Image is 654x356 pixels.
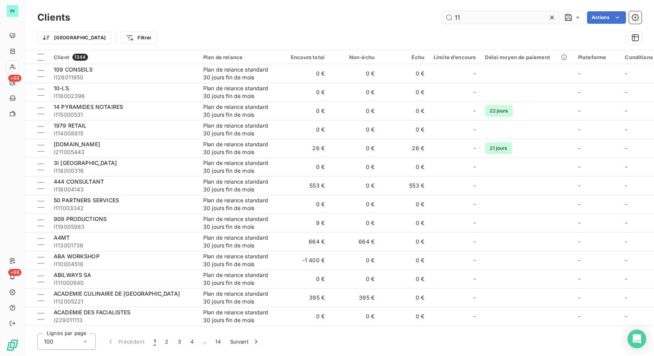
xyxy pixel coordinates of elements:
[37,32,111,44] button: [GEOGRAPHIC_DATA]
[198,335,211,348] span: …
[384,54,424,60] div: Échu
[625,201,627,207] span: -
[203,103,275,119] div: Plan de relance standard 30 jours fin de mois
[54,111,194,119] span: I115000531
[6,339,19,351] img: Logo LeanPay
[203,54,275,60] div: Plan de relance
[578,145,580,151] span: -
[485,142,512,154] span: 21 jours
[473,70,476,77] span: -
[280,232,329,251] td: 664 €
[280,102,329,120] td: 0 €
[54,279,194,287] span: I111000940
[54,74,194,81] span: I126011950
[54,148,194,156] span: I211005443
[329,270,379,288] td: 0 €
[587,11,626,24] button: Actions
[625,70,627,77] span: -
[203,196,275,212] div: Plan de relance standard 30 jours fin de mois
[473,107,476,115] span: -
[473,219,476,227] span: -
[473,200,476,208] span: -
[54,309,131,316] span: ACADEMIE DES FACIALISTES
[379,139,429,158] td: 26 €
[379,195,429,214] td: 0 €
[54,160,117,166] span: 3I [GEOGRAPHIC_DATA]
[625,238,627,245] span: -
[485,105,512,117] span: 22 jours
[379,307,429,326] td: 0 €
[379,251,429,270] td: 0 €
[473,144,476,152] span: -
[154,338,156,345] span: 1
[578,275,580,282] span: -
[625,313,627,319] span: -
[72,54,88,61] span: 1344
[329,232,379,251] td: 664 €
[473,88,476,96] span: -
[121,32,156,44] button: Filtrer
[54,54,69,60] span: Client
[173,333,186,350] button: 3
[379,270,429,288] td: 0 €
[379,158,429,176] td: 0 €
[329,176,379,195] td: 0 €
[473,182,476,189] span: -
[280,83,329,102] td: 0 €
[473,238,476,246] span: -
[625,182,627,189] span: -
[329,195,379,214] td: 0 €
[203,253,275,268] div: Plan de relance standard 30 jours fin de mois
[379,288,429,307] td: 0 €
[329,83,379,102] td: 0 €
[379,120,429,139] td: 0 €
[625,163,627,170] span: -
[54,167,194,175] span: I118000316
[186,333,198,350] button: 4
[379,102,429,120] td: 0 €
[485,54,568,60] div: Délai moyen de paiement
[54,103,123,110] span: 14 PYRAMIDES NOTAIRES
[280,270,329,288] td: 0 €
[54,92,194,100] span: I118002396
[54,141,100,147] span: [DOMAIN_NAME]
[280,139,329,158] td: 26 €
[8,269,21,276] span: +99
[578,70,580,77] span: -
[329,139,379,158] td: 0 €
[625,107,627,114] span: -
[203,140,275,156] div: Plan de relance standard 30 jours fin de mois
[280,326,329,344] td: 0 €
[578,294,580,301] span: -
[284,54,325,60] div: Encours total
[280,64,329,83] td: 0 €
[473,163,476,171] span: -
[578,107,580,114] span: -
[329,102,379,120] td: 0 €
[203,178,275,193] div: Plan de relance standard 30 jours fin de mois
[379,83,429,102] td: 0 €
[625,294,627,301] span: -
[225,333,265,350] button: Suivant
[578,257,580,263] span: -
[203,122,275,137] div: Plan de relance standard 30 jours fin de mois
[578,201,580,207] span: -
[329,120,379,139] td: 0 €
[54,290,180,297] span: ACADEMIE CULINAIRE DE [GEOGRAPHIC_DATA]
[329,326,379,344] td: 0 €
[329,214,379,232] td: 0 €
[280,120,329,139] td: 0 €
[329,251,379,270] td: 0 €
[625,257,627,263] span: -
[54,260,194,268] span: I110004518
[578,182,580,189] span: -
[379,326,429,344] td: 0 €
[334,54,374,60] div: Non-échu
[54,234,70,241] span: A4MT
[578,219,580,226] span: -
[203,84,275,100] div: Plan de relance standard 30 jours fin de mois
[203,271,275,287] div: Plan de relance standard 30 jours fin de mois
[203,234,275,249] div: Plan de relance standard 30 jours fin de mois
[442,11,559,24] input: Rechercher
[625,126,627,133] span: -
